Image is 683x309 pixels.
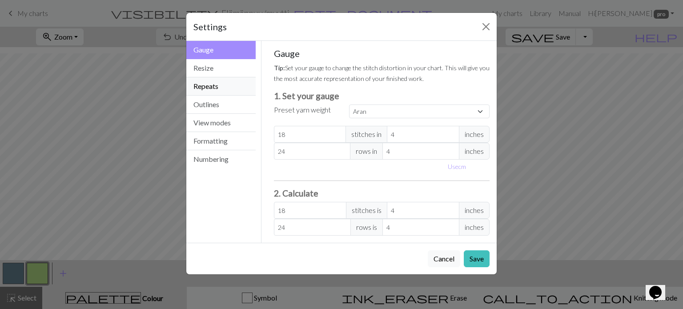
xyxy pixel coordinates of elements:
[274,188,490,198] h3: 2. Calculate
[350,143,383,160] span: rows in
[646,273,674,300] iframe: chat widget
[274,64,490,82] small: Set your gauge to change the stitch distortion in your chart. This will give you the most accurat...
[459,219,490,236] span: inches
[186,150,256,168] button: Numbering
[186,114,256,132] button: View modes
[346,202,387,219] span: stitches is
[274,104,331,115] label: Preset yarn weight
[274,64,285,72] strong: Tip:
[428,250,460,267] button: Cancel
[459,143,490,160] span: inches
[350,219,383,236] span: rows is
[444,160,470,173] button: Usecm
[186,77,256,96] button: Repeats
[186,96,256,114] button: Outlines
[464,250,490,267] button: Save
[186,59,256,77] button: Resize
[459,202,490,219] span: inches
[186,41,256,59] button: Gauge
[479,20,493,34] button: Close
[274,91,490,101] h3: 1. Set your gauge
[186,132,256,150] button: Formatting
[193,20,227,33] h5: Settings
[459,126,490,143] span: inches
[346,126,387,143] span: stitches in
[274,48,490,59] h5: Gauge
